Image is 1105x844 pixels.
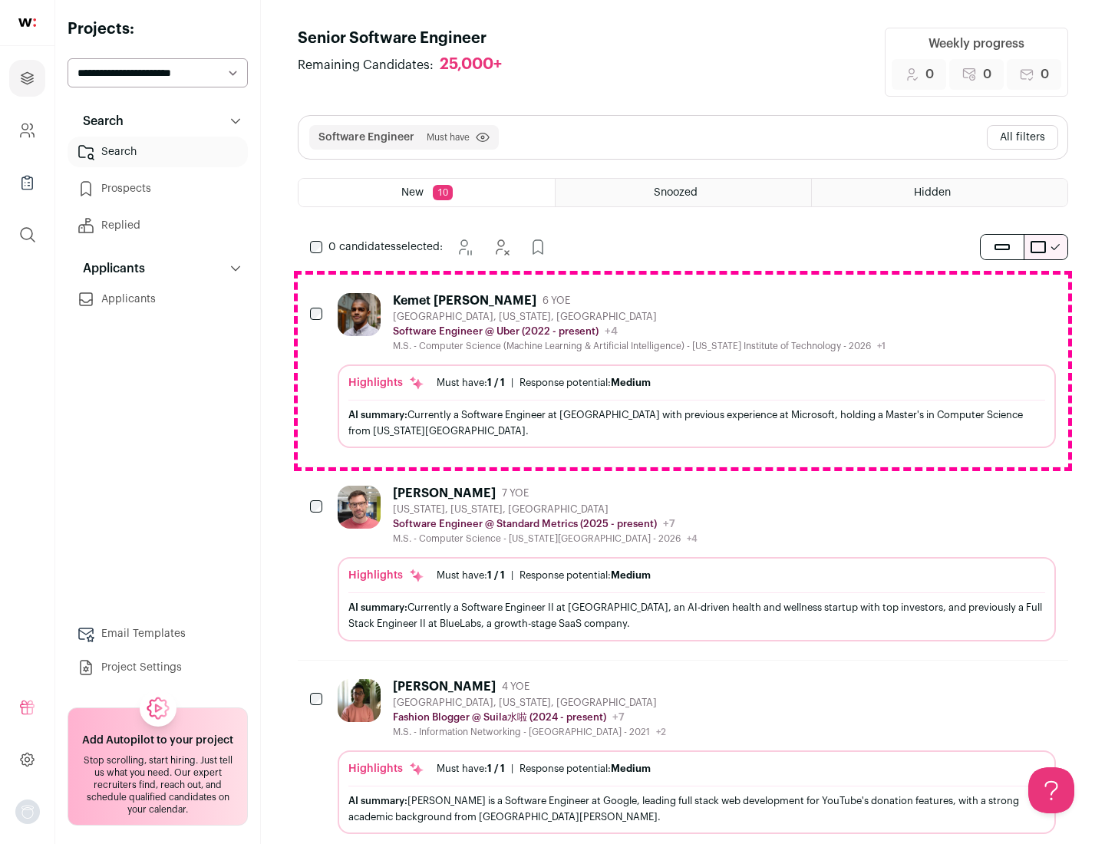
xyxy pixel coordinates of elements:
div: Currently a Software Engineer at [GEOGRAPHIC_DATA] with previous experience at Microsoft, holding... [348,407,1045,439]
div: Stop scrolling, start hiring. Just tell us what you need. Our expert recruiters find, reach out, ... [78,754,238,816]
ul: | [437,377,651,389]
span: +4 [687,534,698,543]
a: Project Settings [68,652,248,683]
span: 0 [983,65,991,84]
img: nopic.png [15,799,40,824]
ul: | [437,569,651,582]
p: Applicants [74,259,145,278]
h2: Projects: [68,18,248,40]
div: Must have: [437,377,505,389]
span: 0 [925,65,934,84]
div: Response potential: [520,763,651,775]
span: Medium [611,570,651,580]
iframe: Help Scout Beacon - Open [1028,767,1074,813]
a: Company and ATS Settings [9,112,45,149]
div: M.S. - Information Networking - [GEOGRAPHIC_DATA] - 2021 [393,726,666,738]
div: [PERSON_NAME] [393,679,496,694]
a: Search [68,137,248,167]
button: Search [68,106,248,137]
a: Prospects [68,173,248,204]
a: Kemet [PERSON_NAME] 6 YOE [GEOGRAPHIC_DATA], [US_STATE], [GEOGRAPHIC_DATA] Software Engineer @ Ub... [338,293,1056,448]
div: [GEOGRAPHIC_DATA], [US_STATE], [GEOGRAPHIC_DATA] [393,697,666,709]
div: Highlights [348,568,424,583]
a: Email Templates [68,618,248,649]
p: Software Engineer @ Uber (2022 - present) [393,325,599,338]
button: All filters [987,125,1058,150]
span: Snoozed [654,187,698,198]
img: 927442a7649886f10e33b6150e11c56b26abb7af887a5a1dd4d66526963a6550.jpg [338,293,381,336]
p: Search [74,112,124,130]
span: +4 [605,326,618,337]
span: 0 candidates [328,242,396,252]
span: 7 YOE [502,487,529,499]
a: Applicants [68,284,248,315]
div: 25,000+ [440,55,502,74]
div: Highlights [348,761,424,776]
button: Hide [486,232,516,262]
h1: Senior Software Engineer [298,28,517,49]
span: AI summary: [348,796,407,806]
a: Add Autopilot to your project Stop scrolling, start hiring. Just tell us what you need. Our exper... [68,707,248,826]
div: Response potential: [520,377,651,389]
span: 1 / 1 [487,377,505,387]
span: 6 YOE [543,295,570,307]
span: 1 / 1 [487,570,505,580]
a: [PERSON_NAME] 7 YOE [US_STATE], [US_STATE], [GEOGRAPHIC_DATA] Software Engineer @ Standard Metric... [338,486,1056,641]
span: selected: [328,239,443,255]
a: Projects [9,60,45,97]
button: Add to Prospects [523,232,553,262]
span: +7 [663,519,675,529]
a: Snoozed [556,179,811,206]
div: Weekly progress [929,35,1024,53]
div: [PERSON_NAME] [393,486,496,501]
a: Company Lists [9,164,45,201]
div: Must have: [437,569,505,582]
div: M.S. - Computer Science (Machine Learning & Artificial Intelligence) - [US_STATE] Institute of Te... [393,340,886,352]
a: Hidden [812,179,1067,206]
div: Currently a Software Engineer II at [GEOGRAPHIC_DATA], an AI-driven health and wellness startup w... [348,599,1045,631]
a: [PERSON_NAME] 4 YOE [GEOGRAPHIC_DATA], [US_STATE], [GEOGRAPHIC_DATA] Fashion Blogger @ Suila水啦 (2... [338,679,1056,834]
div: Highlights [348,375,424,391]
p: Fashion Blogger @ Suila水啦 (2024 - present) [393,711,606,724]
span: Remaining Candidates: [298,56,434,74]
span: 4 YOE [502,681,529,693]
span: 0 [1041,65,1049,84]
img: wellfound-shorthand-0d5821cbd27db2630d0214b213865d53afaa358527fdda9d0ea32b1df1b89c2c.svg [18,18,36,27]
img: ebffc8b94a612106133ad1a79c5dcc917f1f343d62299c503ebb759c428adb03.jpg [338,679,381,722]
span: 1 / 1 [487,763,505,773]
div: [PERSON_NAME] is a Software Engineer at Google, leading full stack web development for YouTube's ... [348,793,1045,825]
div: Must have: [437,763,505,775]
button: Open dropdown [15,799,40,824]
span: 10 [433,185,453,200]
div: Response potential: [520,569,651,582]
button: Applicants [68,253,248,284]
span: AI summary: [348,410,407,420]
div: M.S. - Computer Science - [US_STATE][GEOGRAPHIC_DATA] - 2026 [393,532,698,545]
span: Medium [611,763,651,773]
button: Software Engineer [318,130,414,145]
p: Software Engineer @ Standard Metrics (2025 - present) [393,518,657,530]
button: Snooze [449,232,480,262]
div: Kemet [PERSON_NAME] [393,293,536,308]
span: AI summary: [348,602,407,612]
span: +1 [877,341,886,351]
span: New [401,187,424,198]
h2: Add Autopilot to your project [82,733,233,748]
span: Hidden [914,187,951,198]
div: [US_STATE], [US_STATE], [GEOGRAPHIC_DATA] [393,503,698,516]
ul: | [437,763,651,775]
span: Medium [611,377,651,387]
div: [GEOGRAPHIC_DATA], [US_STATE], [GEOGRAPHIC_DATA] [393,311,886,323]
img: 92c6d1596c26b24a11d48d3f64f639effaf6bd365bf059bea4cfc008ddd4fb99.jpg [338,486,381,529]
a: Replied [68,210,248,241]
span: +2 [656,727,666,737]
span: Must have [427,131,470,143]
span: +7 [612,712,625,723]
